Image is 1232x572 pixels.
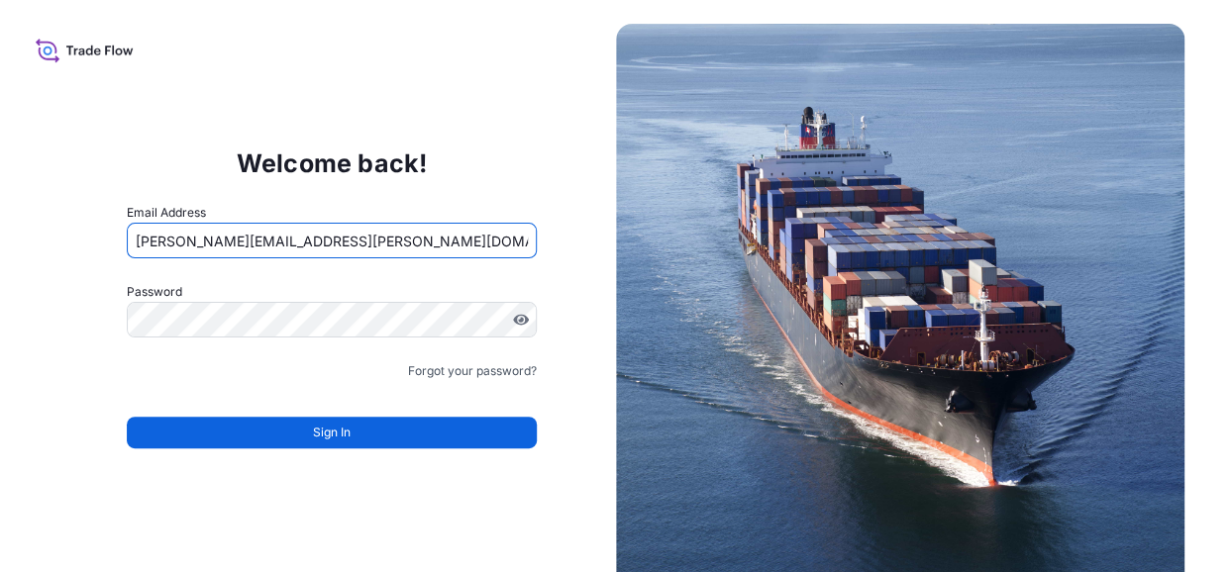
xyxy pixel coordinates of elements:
[513,312,529,328] button: Show password
[127,282,537,302] label: Password
[313,423,351,442] span: Sign In
[127,203,206,223] label: Email Address
[127,223,537,258] input: example@gmail.com
[127,417,537,448] button: Sign In
[237,147,428,179] p: Welcome back!
[408,361,537,381] a: Forgot your password?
